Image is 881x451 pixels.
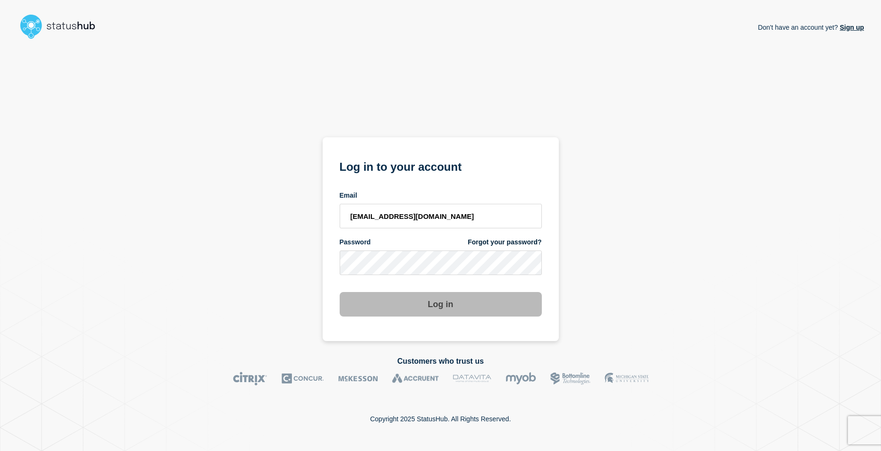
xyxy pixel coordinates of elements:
[838,24,864,31] a: Sign up
[505,372,536,385] img: myob logo
[453,372,491,385] img: DataVita logo
[282,372,324,385] img: Concur logo
[340,157,542,175] h1: Log in to your account
[340,292,542,317] button: Log in
[605,372,649,385] img: MSU logo
[17,11,107,42] img: StatusHub logo
[550,372,590,385] img: Bottomline logo
[468,238,541,247] a: Forgot your password?
[233,372,267,385] img: Citrix logo
[340,204,542,228] input: email input
[340,251,542,275] input: password input
[340,238,371,247] span: Password
[17,357,864,366] h2: Customers who trust us
[370,415,511,423] p: Copyright 2025 StatusHub. All Rights Reserved.
[340,191,357,200] span: Email
[392,372,439,385] img: Accruent logo
[338,372,378,385] img: McKesson logo
[758,16,864,39] p: Don't have an account yet?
